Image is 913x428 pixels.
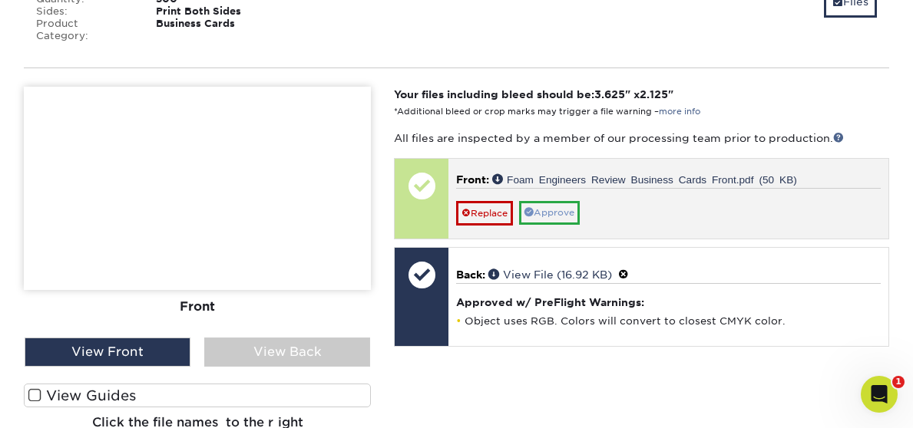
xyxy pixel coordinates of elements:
div: Sides: [25,5,144,18]
h4: Approved w/ PreFlight Warnings: [456,296,881,308]
span: 3.625 [594,88,625,100]
a: Foam Engineers Review Business Cards Front.pdf (50 KB) [492,173,797,184]
div: View Back [204,337,370,367]
label: View Guides [24,384,371,407]
a: more info [659,107,700,117]
div: View Front [25,337,190,367]
small: *Additional bleed or crop marks may trigger a file warning – [394,107,700,117]
div: Product Category: [25,18,144,42]
p: All files are inspected by a member of our processing team prior to production. [394,130,889,146]
div: Print Both Sides [144,5,313,18]
strong: Your files including bleed should be: " x " [394,88,673,100]
span: Back: [456,268,485,281]
a: Replace [456,201,513,226]
div: Front [24,290,371,324]
iframe: Intercom live chat [861,376,898,413]
a: Approve [519,201,580,225]
span: Front: [456,173,489,186]
span: 1 [892,376,905,388]
a: View File (16.92 KB) [488,268,612,281]
li: Object uses RGB. Colors will convert to closest CMYK color. [456,314,881,328]
div: Business Cards [144,18,313,42]
span: 2.125 [640,88,668,100]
